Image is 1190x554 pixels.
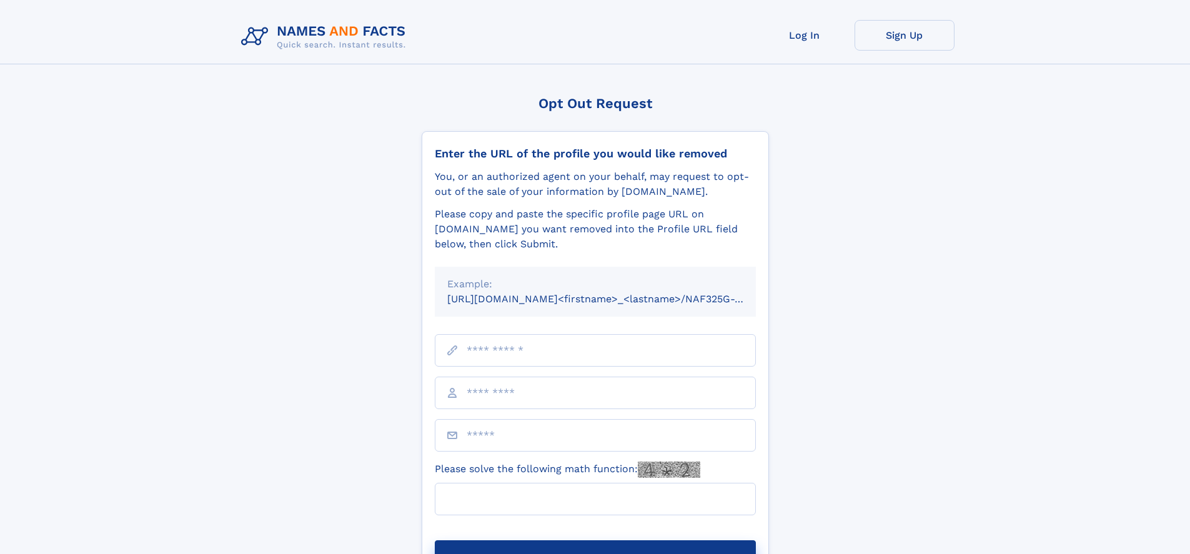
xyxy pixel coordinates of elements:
[435,462,700,478] label: Please solve the following math function:
[435,207,756,252] div: Please copy and paste the specific profile page URL on [DOMAIN_NAME] you want removed into the Pr...
[447,293,780,305] small: [URL][DOMAIN_NAME]<firstname>_<lastname>/NAF325G-xxxxxxxx
[236,20,416,54] img: Logo Names and Facts
[855,20,954,51] a: Sign Up
[755,20,855,51] a: Log In
[422,96,769,111] div: Opt Out Request
[435,169,756,199] div: You, or an authorized agent on your behalf, may request to opt-out of the sale of your informatio...
[447,277,743,292] div: Example:
[435,147,756,161] div: Enter the URL of the profile you would like removed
